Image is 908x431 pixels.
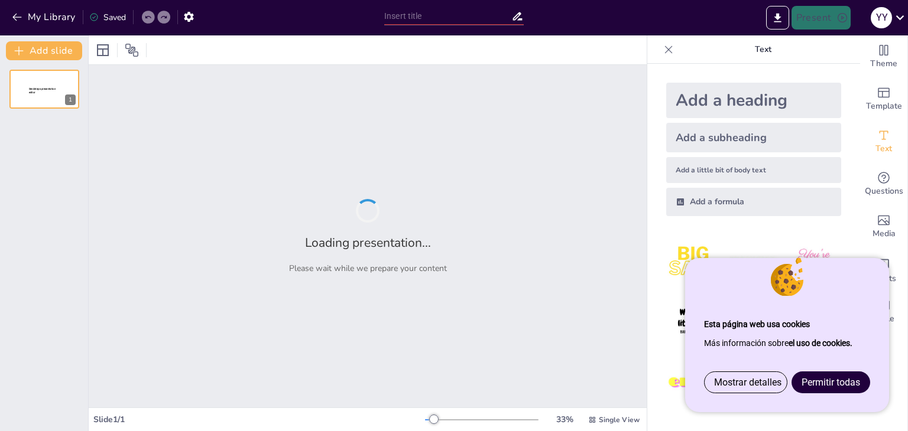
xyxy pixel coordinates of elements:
[766,6,789,30] button: Export to PowerPoint
[289,263,447,274] p: Please wait while we prepare your content
[305,234,431,251] h2: Loading presentation...
[704,334,870,352] p: Más información sobre
[705,372,791,393] a: Mostrar detalles
[714,377,781,388] span: Mostrar detalles
[666,188,841,216] div: Add a formula
[860,163,907,205] div: Get real-time input from your audience
[666,83,841,118] div: Add a heading
[678,35,848,64] p: Text
[550,414,579,425] div: 33 %
[29,87,56,94] span: Sendsteps presentation editor
[65,94,76,105] div: 1
[666,295,721,350] img: 4.jpeg
[726,235,781,290] img: 2.jpeg
[860,248,907,290] div: Add charts and graphs
[792,6,851,30] button: Present
[860,78,907,120] div: Add ready made slides
[93,414,425,425] div: Slide 1 / 1
[865,185,903,198] span: Questions
[9,8,80,27] button: My Library
[870,57,897,70] span: Theme
[666,123,841,152] div: Add a subheading
[786,235,841,290] img: 3.jpeg
[873,227,896,240] span: Media
[125,43,139,57] span: Position
[860,35,907,78] div: Change the overall theme
[789,338,852,348] a: el uso de cookies.
[792,372,870,393] a: Permitir todas
[666,235,721,290] img: 1.jpeg
[384,8,511,25] input: Insert title
[666,157,841,183] div: Add a little bit of body text
[704,319,810,329] strong: Esta página web usa cookies
[871,6,892,30] button: Y Y
[802,377,860,388] span: Permitir todas
[93,41,112,60] div: Layout
[875,142,892,155] span: Text
[599,415,640,425] span: Single View
[871,7,892,28] div: Y Y
[9,70,79,109] div: 1
[666,355,721,410] img: 7.jpeg
[860,120,907,163] div: Add text boxes
[860,205,907,248] div: Add images, graphics, shapes or video
[6,41,82,60] button: Add slide
[89,12,126,23] div: Saved
[866,100,902,113] span: Template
